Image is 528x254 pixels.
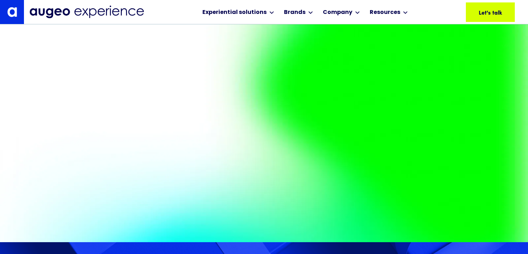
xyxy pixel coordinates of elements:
div: Experiential solutions [202,8,267,17]
img: Augeo's "a" monogram decorative logo in white. [7,7,17,17]
div: Resources [370,8,400,17]
a: Let's talk [466,2,515,22]
img: Augeo Experience business unit full logo in midnight blue. [30,6,144,18]
div: Brands [284,8,305,17]
div: Company [323,8,352,17]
